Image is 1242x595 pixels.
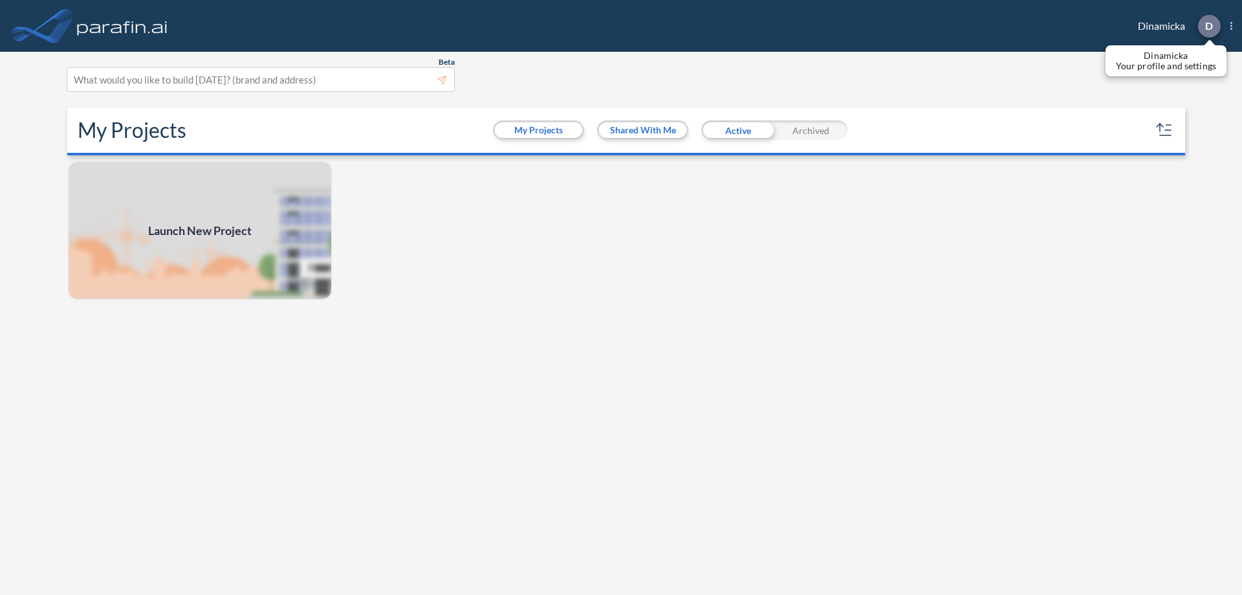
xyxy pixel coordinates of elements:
[1116,61,1216,71] p: Your profile and settings
[67,161,332,300] a: Launch New Project
[439,57,455,67] span: Beta
[701,120,774,140] div: Active
[74,13,170,39] img: logo
[599,122,686,138] button: Shared With Me
[1118,15,1232,38] div: Dinamicka
[495,122,582,138] button: My Projects
[774,120,847,140] div: Archived
[78,118,186,142] h2: My Projects
[1154,120,1175,140] button: sort
[1205,20,1213,32] p: D
[67,161,332,300] img: add
[148,222,252,240] span: Launch New Project
[1116,51,1216,61] p: Dinamicka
